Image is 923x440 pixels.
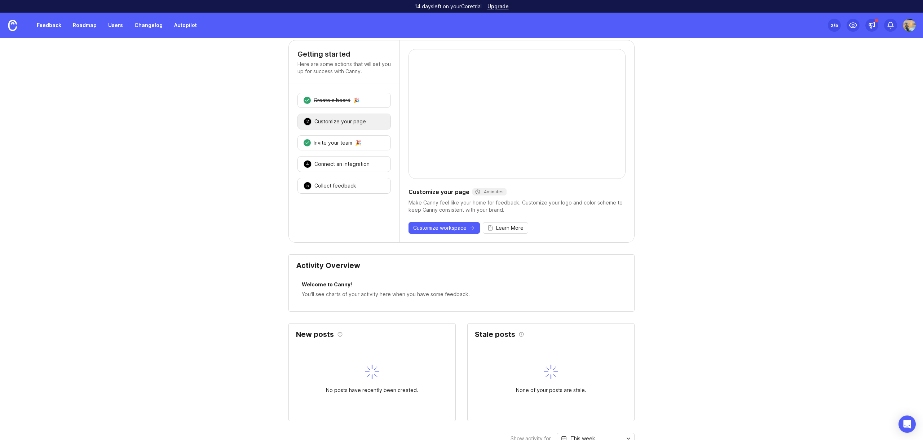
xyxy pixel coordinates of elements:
div: None of your posts are stale. [516,386,586,394]
div: You'll see charts of your activity here when you have some feedback. [302,290,621,298]
div: Welcome to Canny! [302,281,621,290]
button: Customize workspace [408,222,480,234]
div: 4 minutes [475,189,504,195]
img: svg+xml;base64,PHN2ZyB3aWR0aD0iNDAiIGhlaWdodD0iNDAiIGZpbGw9Im5vbmUiIHhtbG5zPSJodHRwOi8vd3d3LnczLm... [544,365,558,379]
button: 2/5 [828,19,841,32]
div: 🎉 [355,140,361,145]
img: svg+xml;base64,PHN2ZyB3aWR0aD0iNDAiIGhlaWdodD0iNDAiIGZpbGw9Im5vbmUiIHhtbG5zPSJodHRwOi8vd3d3LnczLm... [365,365,379,379]
div: Customize your page [314,118,366,125]
div: Create a board [314,97,350,104]
div: Collect feedback [314,182,356,189]
div: No posts have recently been created. [326,386,418,394]
p: 14 days left on your Core trial [415,3,482,10]
h4: Getting started [297,49,391,59]
img: Robin Rezwan [903,19,916,32]
div: 2 /5 [831,20,838,30]
h2: Stale posts [475,331,515,338]
div: Customize your page [408,188,626,196]
div: 🎉 [353,98,359,103]
a: Roadmap [69,19,101,32]
a: Feedback [32,19,66,32]
div: Open Intercom Messenger [898,415,916,433]
div: Connect an integration [314,160,370,168]
a: Upgrade [487,4,509,9]
a: Changelog [130,19,167,32]
div: 5 [304,182,312,190]
h2: New posts [296,331,334,338]
a: Autopilot [170,19,201,32]
div: Invite your team [314,139,352,146]
button: Learn More [483,222,528,234]
div: 4 [304,160,312,168]
span: Customize workspace [413,224,467,232]
div: 2 [304,118,312,126]
span: Learn More [496,224,524,232]
div: Make Canny feel like your home for feedback. Customize your logo and color scheme to keep Canny c... [408,199,626,214]
div: Activity Overview [296,262,627,275]
a: Users [104,19,127,32]
p: Here are some actions that will set you up for success with Canny. [297,61,391,75]
img: Canny Home [8,20,17,31]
